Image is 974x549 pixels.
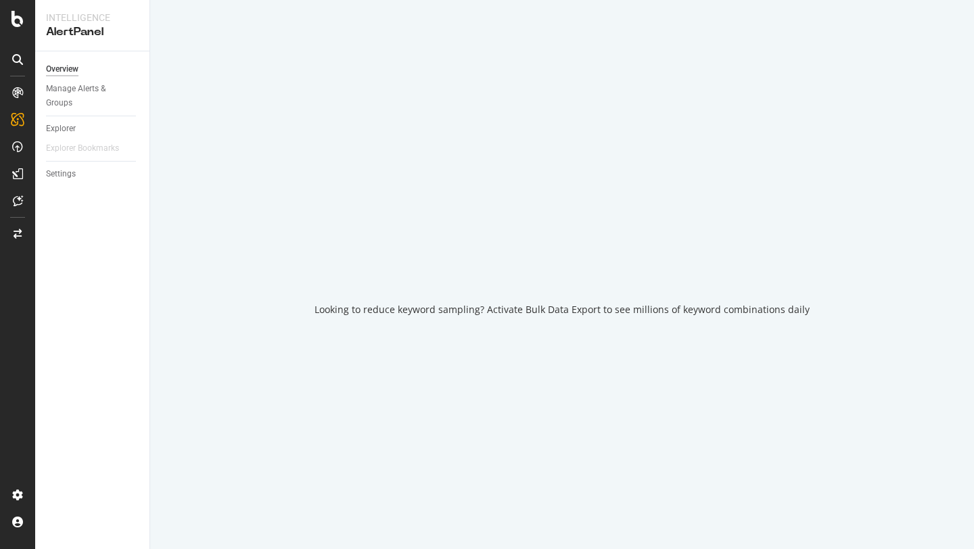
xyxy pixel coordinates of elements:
div: animation [513,233,611,281]
div: Looking to reduce keyword sampling? Activate Bulk Data Export to see millions of keyword combinat... [315,303,810,316]
a: Explorer Bookmarks [46,141,133,156]
div: Overview [46,62,78,76]
a: Overview [46,62,140,76]
div: Explorer Bookmarks [46,141,119,156]
div: Intelligence [46,11,139,24]
a: Manage Alerts & Groups [46,82,140,110]
div: Manage Alerts & Groups [46,82,127,110]
div: Settings [46,167,76,181]
a: Settings [46,167,140,181]
div: Explorer [46,122,76,136]
a: Explorer [46,122,140,136]
div: AlertPanel [46,24,139,40]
